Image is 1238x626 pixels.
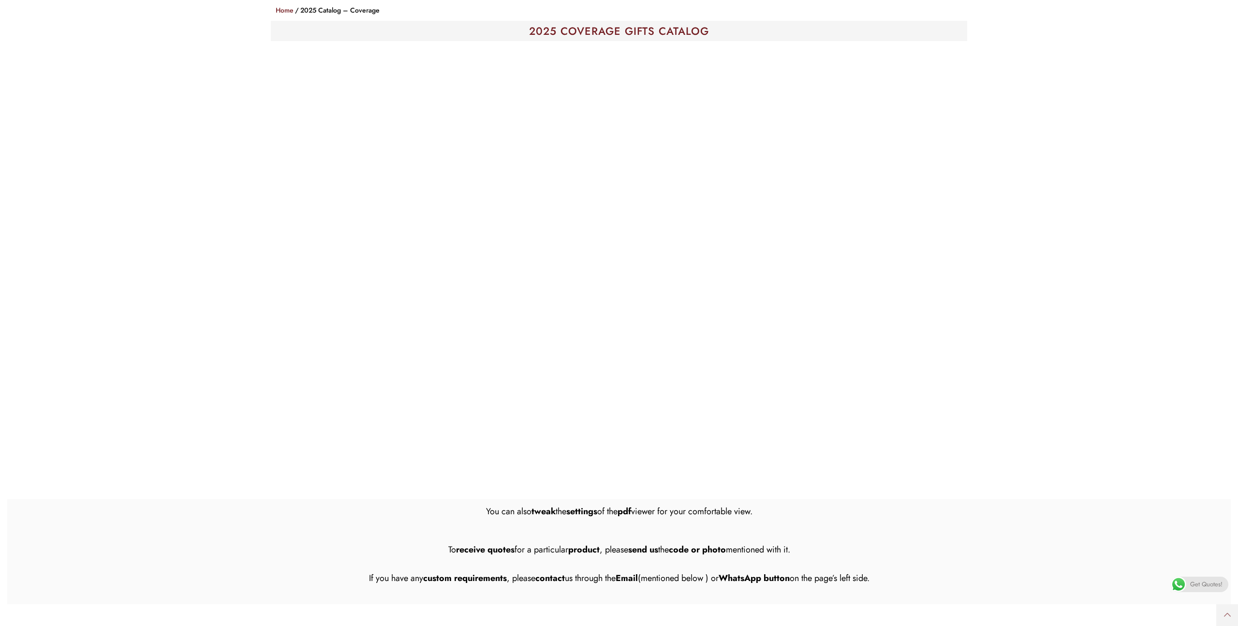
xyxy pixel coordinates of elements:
strong: tweak [531,505,556,518]
strong: receive quotes [456,543,515,556]
strong: contact [535,572,565,584]
strong: product [568,543,600,556]
strong: pdf [618,505,631,518]
strong: WhatsApp button [719,572,790,584]
a: Home [276,5,294,15]
span: Get Quotes! [1190,577,1223,592]
strong: custom requirements [423,572,507,584]
p: You can also the of the viewer for your comfortable view. [276,504,962,519]
p: To for a particular , please the mentioned with it. [276,542,962,557]
h1: 2025 COVERAGE GIFTS CATALOG [276,26,962,36]
li: 2025 Catalog – Coverage [294,4,380,16]
strong: send us [628,543,658,556]
strong: Email [616,572,638,584]
strong: code or photo [669,543,726,556]
strong: settings [566,505,597,518]
p: If you have any , please us through the (mentioned below ) or on the page’s left side. [276,571,962,586]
